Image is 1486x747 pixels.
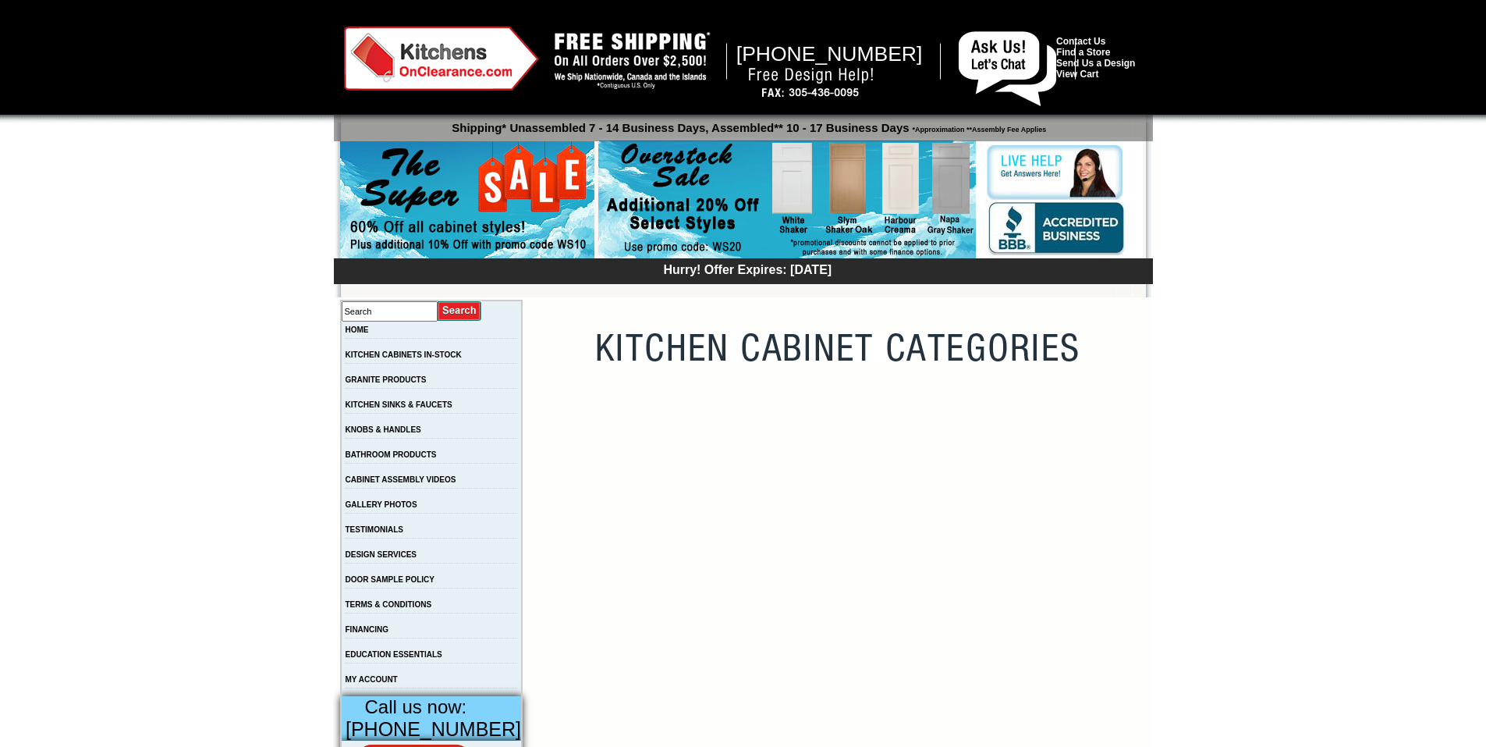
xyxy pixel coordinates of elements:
a: EDUCATION ESSENTIALS [346,650,442,659]
a: BATHROOM PRODUCTS [346,450,437,459]
a: CABINET ASSEMBLY VIDEOS [346,475,456,484]
a: FINANCING [346,625,389,634]
span: [PHONE_NUMBER] [346,718,521,740]
input: Submit [438,301,482,322]
a: Send Us a Design [1056,58,1135,69]
span: Call us now: [365,696,467,717]
a: DESIGN SERVICES [346,550,417,559]
a: MY ACCOUNT [346,675,398,684]
a: Contact Us [1056,36,1105,47]
p: Shipping* Unassembled 7 - 14 Business Days, Assembled** 10 - 17 Business Days [342,114,1153,134]
a: HOME [346,325,369,334]
a: KITCHEN CABINETS IN-STOCK [346,350,462,359]
img: Kitchens on Clearance Logo [344,27,539,91]
span: [PHONE_NUMBER] [736,42,923,66]
a: GALLERY PHOTOS [346,500,417,509]
a: KNOBS & HANDLES [346,425,421,434]
a: View Cart [1056,69,1098,80]
a: TESTIMONIALS [346,525,403,534]
a: TERMS & CONDITIONS [346,600,432,609]
a: DOOR SAMPLE POLICY [346,575,434,584]
span: *Approximation **Assembly Fee Applies [910,122,1047,133]
div: Hurry! Offer Expires: [DATE] [342,261,1153,277]
a: GRANITE PRODUCTS [346,375,427,384]
a: KITCHEN SINKS & FAUCETS [346,400,452,409]
a: Find a Store [1056,47,1110,58]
